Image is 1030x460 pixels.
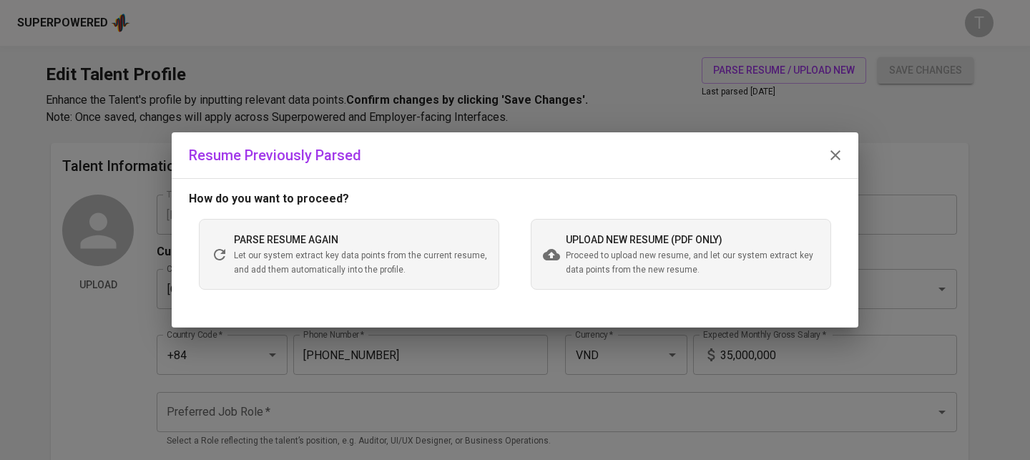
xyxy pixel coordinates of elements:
[189,190,841,207] p: How do you want to proceed?
[234,249,487,278] span: Let our system extract key data points from the current resume, and add them automatically into t...
[189,144,841,167] div: Resume Previously Parsed
[234,234,338,245] span: parse resume again
[566,249,819,278] span: Proceed to upload new resume, and let our system extract key data points from the new resume.
[566,234,722,245] span: upload new resume (pdf only)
